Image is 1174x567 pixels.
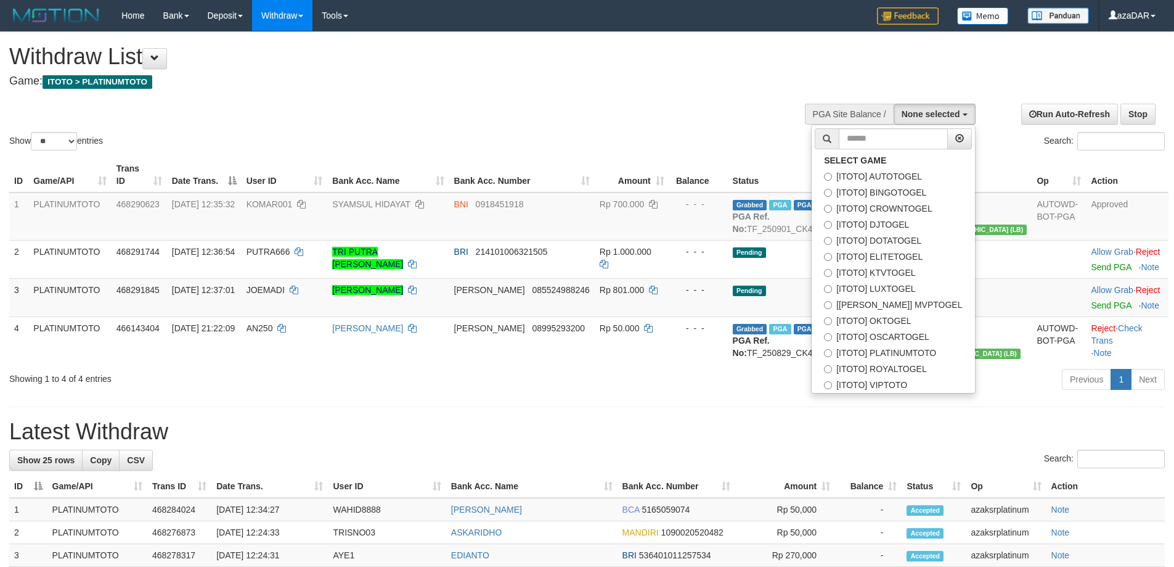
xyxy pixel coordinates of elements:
[812,249,974,265] label: [ITOTO] ELITETOGEL
[674,284,723,296] div: - - -
[824,365,832,373] input: [ITOTO] ROYALTOGEL
[957,7,1009,25] img: Button%20Memo.svg
[172,199,235,209] span: [DATE] 12:35:32
[9,317,28,364] td: 4
[332,199,410,209] a: SYAMSUL HIDAYAT
[907,505,944,516] span: Accepted
[1086,157,1168,192] th: Action
[172,285,235,295] span: [DATE] 12:37:01
[476,247,548,257] span: Copy 214101006321505 to clipboard
[902,475,966,498] th: Status: activate to sort column ascending
[1062,369,1111,390] a: Previous
[835,544,902,567] td: -
[728,317,1032,364] td: TF_250829_CK44BNVVN25B8ZIHDYA1
[242,157,328,192] th: User ID: activate to sort column ascending
[1091,323,1142,346] a: Check Trans
[147,544,211,567] td: 468278317
[735,544,835,567] td: Rp 270,000
[812,377,974,393] label: [ITOTO] VIPTOTO
[642,505,690,515] span: Copy 5165059074 to clipboard
[9,6,103,25] img: MOTION_logo.png
[9,132,103,151] label: Show entries
[9,75,770,88] h4: Game:
[532,323,585,333] span: Copy 08995293200 to clipboard
[147,475,211,498] th: Trans ID: activate to sort column ascending
[9,420,1165,444] h1: Latest Withdraw
[733,200,767,210] span: Grabbed
[824,221,832,229] input: [ITOTO] DJTOGEL
[812,201,974,217] label: [ITOTO] CROWNTOGEL
[451,528,502,537] a: ASKARIDHO
[733,212,770,234] b: PGA Ref. No:
[446,475,618,498] th: Bank Acc. Name: activate to sort column ascending
[31,132,77,151] select: Showentries
[824,237,832,245] input: [ITOTO] DOTATOGEL
[9,192,28,241] td: 1
[116,247,160,257] span: 468291744
[824,155,886,165] b: SELECT GAME
[812,345,974,361] label: [ITOTO] PLATINUMTOTO
[824,269,832,277] input: [ITOTO] KTVTOGEL
[812,217,974,233] label: [ITOTO] DJTOGEL
[1141,262,1159,272] a: Note
[332,323,403,333] a: [PERSON_NAME]
[1051,505,1070,515] a: Note
[1086,278,1168,317] td: ·
[794,200,855,210] span: PGA Pending
[9,278,28,317] td: 3
[1136,285,1160,295] a: Reject
[28,278,112,317] td: PLATINUMTOTO
[28,240,112,278] td: PLATINUMTOTO
[674,322,723,334] div: - - -
[454,199,468,209] span: BNI
[1136,247,1160,257] a: Reject
[1091,285,1133,295] a: Allow Grab
[735,521,835,544] td: Rp 50,000
[824,301,832,309] input: [[PERSON_NAME]] MVPTOGEL
[1093,348,1112,358] a: Note
[824,285,832,293] input: [ITOTO] LUXTOGEL
[1032,317,1086,364] td: AUTOWD-BOT-PGA
[733,286,766,296] span: Pending
[47,475,147,498] th: Game/API: activate to sort column ascending
[1091,285,1135,295] span: ·
[9,368,480,385] div: Showing 1 to 4 of 4 entries
[211,521,328,544] td: [DATE] 12:24:33
[735,475,835,498] th: Amount: activate to sort column ascending
[247,285,285,295] span: JOEMADI
[595,157,669,192] th: Amount: activate to sort column ascending
[728,157,1032,192] th: Status
[824,253,832,261] input: [ITOTO] ELITETOGEL
[1141,300,1159,310] a: Note
[824,349,832,357] input: [ITOTO] PLATINUMTOTO
[661,528,724,537] span: Copy 1090020520482 to clipboard
[328,498,446,521] td: WAHID8888
[805,104,894,125] div: PGA Site Balance /
[328,521,446,544] td: TRISNO03
[328,544,446,567] td: AYE1
[600,199,644,209] span: Rp 700.000
[28,157,112,192] th: Game/API: activate to sort column ascending
[907,551,944,561] span: Accepted
[247,199,293,209] span: KOMAR001
[116,199,160,209] span: 468290623
[211,544,328,567] td: [DATE] 12:24:31
[327,157,449,192] th: Bank Acc. Name: activate to sort column ascending
[835,498,902,521] td: -
[824,189,832,197] input: [ITOTO] BINGOTOGEL
[211,475,328,498] th: Date Trans.: activate to sort column ascending
[47,498,147,521] td: PLATINUMTOTO
[90,455,112,465] span: Copy
[674,246,723,258] div: - - -
[211,498,328,521] td: [DATE] 12:34:27
[812,233,974,249] label: [ITOTO] DOTATOGEL
[769,324,791,334] span: Marked by azaksrplatinum
[1091,300,1131,310] a: Send PGA
[247,247,290,257] span: PUTRA666
[669,157,728,192] th: Balance
[733,324,767,334] span: Grabbed
[824,205,832,213] input: [ITOTO] CROWNTOGEL
[812,152,974,168] a: SELECT GAME
[9,475,47,498] th: ID: activate to sort column descending
[812,168,974,184] label: [ITOTO] AUTOTOGEL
